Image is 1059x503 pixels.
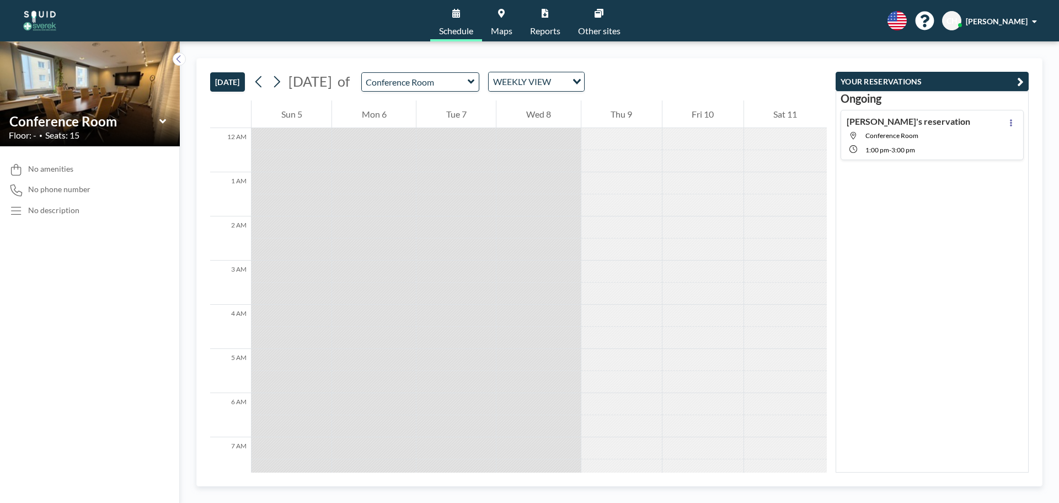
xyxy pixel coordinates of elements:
[210,261,251,305] div: 3 AM
[489,72,584,91] div: Search for option
[28,184,90,194] span: No phone number
[45,130,79,141] span: Seats: 15
[210,172,251,216] div: 1 AM
[210,72,245,92] button: [DATE]
[210,349,251,393] div: 5 AM
[889,146,891,154] span: -
[581,100,662,128] div: Thu 9
[847,116,970,127] h4: [PERSON_NAME]'s reservation
[210,216,251,261] div: 2 AM
[288,73,332,89] span: [DATE]
[338,73,350,90] span: of
[744,100,827,128] div: Sat 11
[252,100,331,128] div: Sun 5
[210,128,251,172] div: 12 AM
[416,100,496,128] div: Tue 7
[210,393,251,437] div: 6 AM
[28,205,79,215] div: No description
[554,75,566,89] input: Search for option
[9,113,159,129] input: Conference Room
[210,305,251,349] div: 4 AM
[210,437,251,481] div: 7 AM
[946,16,958,26] span: CH
[578,27,621,35] span: Other sites
[18,10,62,32] img: organization-logo
[491,27,512,35] span: Maps
[28,164,73,174] span: No amenities
[491,75,553,89] span: WEEKLY VIEW
[865,146,889,154] span: 1:00 PM
[496,100,580,128] div: Wed 8
[9,130,36,141] span: Floor: -
[530,27,560,35] span: Reports
[966,17,1028,26] span: [PERSON_NAME]
[891,146,915,154] span: 3:00 PM
[439,27,473,35] span: Schedule
[841,92,1024,105] h3: Ongoing
[362,73,468,91] input: Conference Room
[332,100,416,128] div: Mon 6
[39,132,42,139] span: •
[865,131,918,140] span: Conference Room
[662,100,744,128] div: Fri 10
[836,72,1029,91] button: YOUR RESERVATIONS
